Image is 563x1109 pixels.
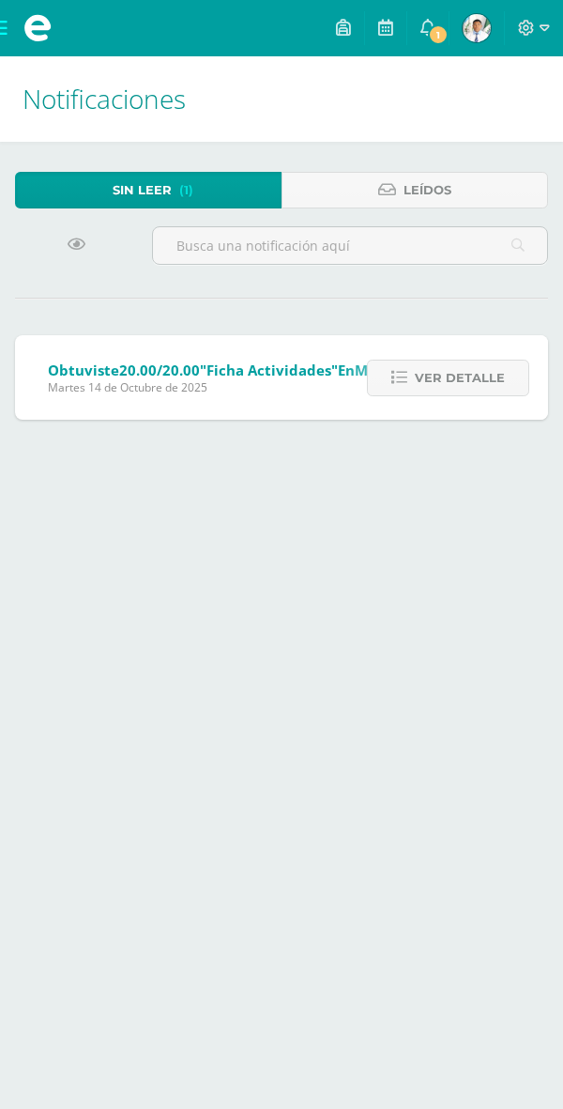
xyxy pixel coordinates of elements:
span: (1) [179,173,193,208]
a: Leídos [281,172,548,208]
a: Sin leer(1) [15,172,281,208]
span: 1 [428,24,449,45]
span: Leídos [403,173,451,208]
span: Notificaciones [23,81,186,116]
span: 20.00/20.00 [119,361,200,379]
span: Ver detalle [415,361,505,395]
span: Sin leer [113,173,172,208]
img: 634950e137f39f5adc814172a08baa45.png [463,14,491,42]
input: Busca una notificación aquí [153,227,547,264]
span: "Ficha actividades" [200,361,338,379]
